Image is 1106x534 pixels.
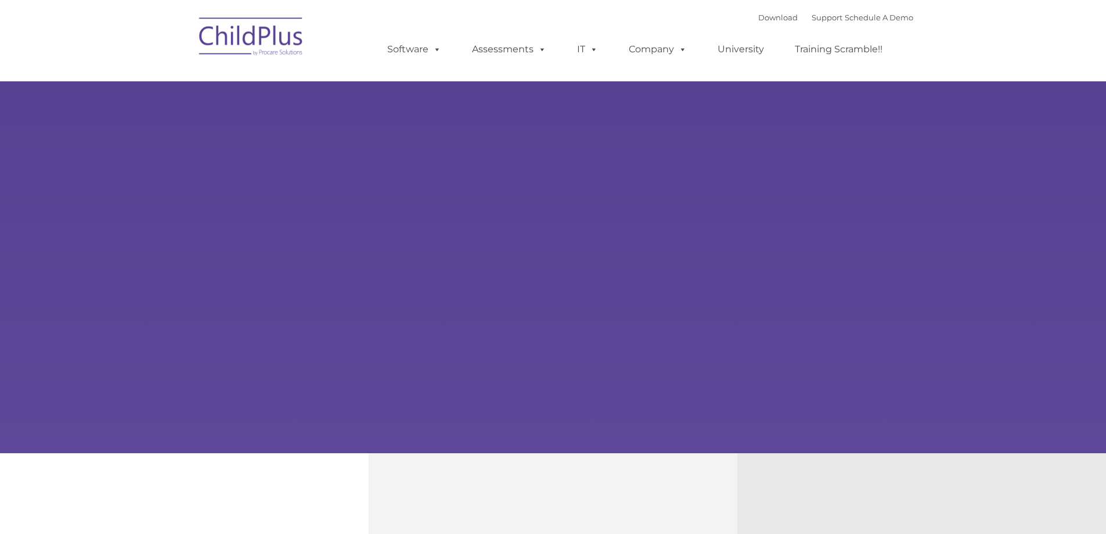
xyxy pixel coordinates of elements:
a: University [706,38,776,61]
a: Assessments [460,38,558,61]
a: Company [617,38,698,61]
font: | [758,13,913,22]
img: ChildPlus by Procare Solutions [193,9,309,67]
a: IT [565,38,610,61]
a: Training Scramble!! [783,38,894,61]
a: Software [376,38,453,61]
a: Schedule A Demo [845,13,913,22]
a: Download [758,13,798,22]
a: Support [812,13,842,22]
